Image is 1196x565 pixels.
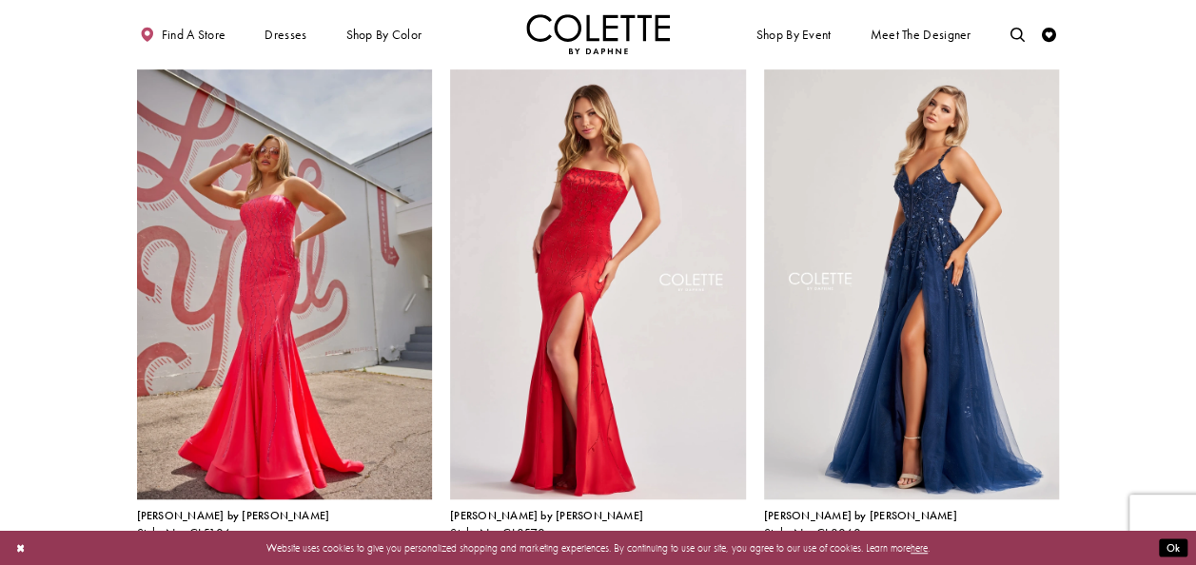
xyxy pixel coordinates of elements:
[867,14,975,54] a: Meet the designer
[450,510,643,540] div: Colette by Daphne Style No. CL8570
[265,28,306,42] span: Dresses
[345,28,422,42] span: Shop by color
[137,69,433,499] a: Visit Colette by Daphne Style No. CL5106 Page
[911,541,928,555] a: here
[261,14,310,54] span: Dresses
[764,510,957,540] div: Colette by Daphne Style No. CL8060
[162,28,226,42] span: Find a store
[1038,14,1060,54] a: Check Wishlist
[764,69,1060,499] a: Visit Colette by Daphne Style No. CL8060 Page
[343,14,425,54] span: Shop by color
[137,510,330,540] div: Colette by Daphne Style No. CL5106
[137,508,330,523] span: [PERSON_NAME] by [PERSON_NAME]
[137,14,229,54] a: Find a store
[756,28,832,42] span: Shop By Event
[450,69,746,499] a: Visit Colette by Daphne Style No. CL8570 Page
[1159,539,1187,557] button: Submit Dialog
[764,508,957,523] span: [PERSON_NAME] by [PERSON_NAME]
[526,14,671,54] a: Visit Home Page
[1007,14,1029,54] a: Toggle search
[526,14,671,54] img: Colette by Daphne
[753,14,834,54] span: Shop By Event
[450,508,643,523] span: [PERSON_NAME] by [PERSON_NAME]
[104,538,1092,557] p: Website uses cookies to give you personalized shopping and marketing experiences. By continuing t...
[9,536,32,561] button: Close Dialog
[870,28,971,42] span: Meet the designer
